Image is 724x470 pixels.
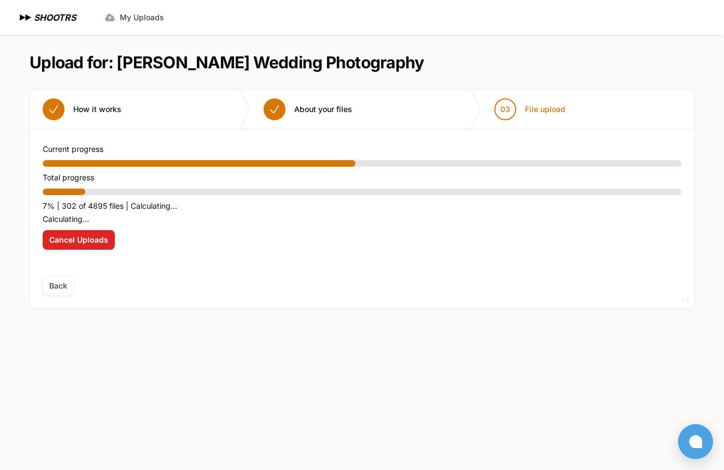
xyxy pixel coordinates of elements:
span: About your files [294,104,352,115]
p: Total progress [43,171,681,184]
button: About your files [250,90,365,129]
span: File upload [525,104,565,115]
button: Open chat window [678,424,713,459]
h1: Upload for: [PERSON_NAME] Wedding Photography [30,52,424,72]
button: Cancel Uploads [43,230,115,250]
p: Current progress [43,143,681,156]
a: SHOOTRS SHOOTRS [17,11,76,24]
p: 7% | 302 of 4895 files | Calculating... [43,199,681,213]
a: My Uploads [98,8,171,27]
span: 03 [500,104,510,115]
p: Calculating... [43,213,681,226]
button: 03 File upload [481,90,579,129]
button: How it works [30,90,135,129]
span: How it works [73,104,121,115]
div: v2 [681,293,689,306]
h1: SHOOTRS [34,11,76,24]
span: My Uploads [120,12,164,23]
img: SHOOTRS [17,11,34,24]
span: Cancel Uploads [49,234,108,245]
